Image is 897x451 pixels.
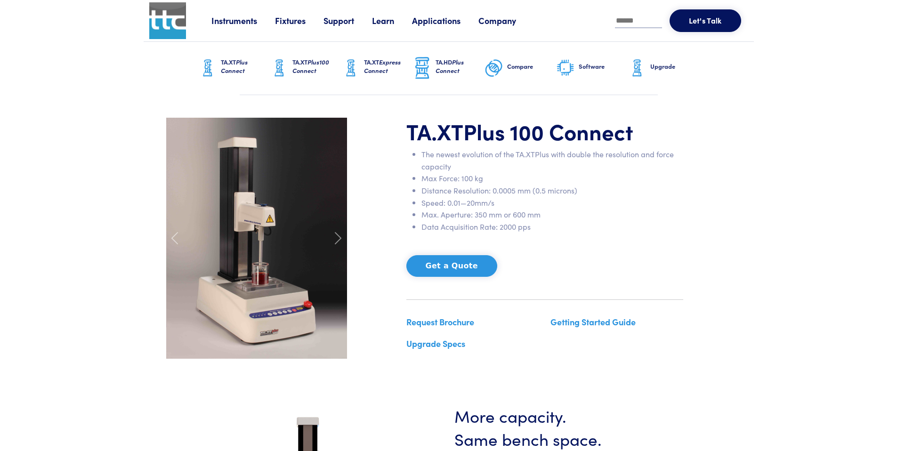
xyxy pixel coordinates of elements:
[628,42,699,95] a: Upgrade
[670,9,741,32] button: Let's Talk
[413,56,432,81] img: ta-hd-graphic.png
[478,15,534,26] a: Company
[421,185,683,197] li: Distance Resolution: 0.0005 mm (0.5 microns)
[270,42,341,95] a: TA.XTPlus100 Connect
[364,58,413,75] h6: TA.XT
[406,255,497,277] button: Get a Quote
[579,62,628,71] h6: Software
[463,116,633,146] span: Plus 100 Connect
[270,56,289,80] img: ta-xt-graphic.png
[221,57,248,75] span: Plus Connect
[323,15,372,26] a: Support
[421,172,683,185] li: Max Force: 100 kg
[421,197,683,209] li: Speed: 0.01—20mm/s
[292,58,341,75] h6: TA.XT
[650,62,699,71] h6: Upgrade
[198,42,270,95] a: TA.XTPlus Connect
[406,338,465,349] a: Upgrade Specs
[341,42,413,95] a: TA.XTExpress Connect
[436,57,464,75] span: Plus Connect
[211,15,275,26] a: Instruments
[406,118,683,145] h1: TA.XT
[436,58,485,75] h6: TA.HD
[413,42,485,95] a: TA.HDPlus Connect
[292,57,329,75] span: Plus100 Connect
[198,56,217,80] img: ta-xt-graphic.png
[556,42,628,95] a: Software
[372,15,412,26] a: Learn
[485,42,556,95] a: Compare
[406,316,474,328] a: Request Brochure
[221,58,270,75] h6: TA.XT
[166,118,347,359] img: ta-xt-plus-100-gel-red.jpg
[421,221,683,233] li: Data Acquisition Rate: 2000 pps
[628,56,646,80] img: ta-xt-graphic.png
[412,15,478,26] a: Applications
[149,2,186,39] img: ttc_logo_1x1_v1.0.png
[421,209,683,221] li: Max. Aperture: 350 mm or 600 mm
[556,58,575,78] img: software-graphic.png
[275,15,323,26] a: Fixtures
[507,62,556,71] h6: Compare
[485,56,503,80] img: compare-graphic.png
[364,57,401,75] span: Express Connect
[550,316,636,328] a: Getting Started Guide
[421,148,683,172] li: The newest evolution of the TA.XTPlus with double the resolution and force capacity
[341,56,360,80] img: ta-xt-graphic.png
[454,404,635,450] h3: More capacity. Same bench space.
